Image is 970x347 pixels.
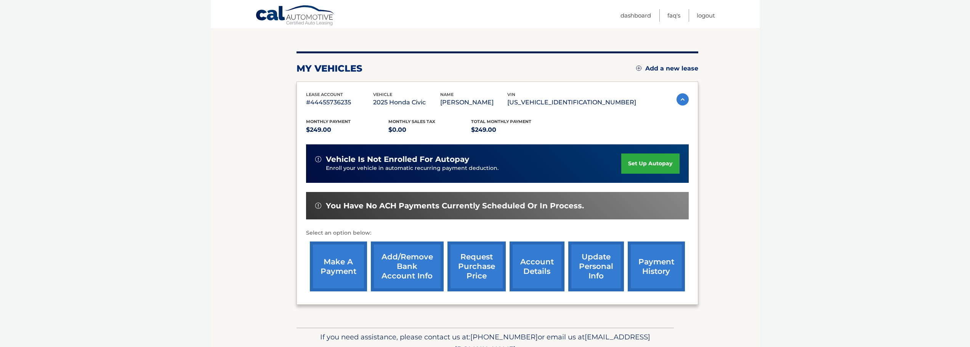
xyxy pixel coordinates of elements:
[628,241,685,291] a: payment history
[306,92,343,97] span: lease account
[315,156,321,162] img: alert-white.svg
[440,97,507,108] p: [PERSON_NAME]
[306,97,373,108] p: #44455736235
[568,241,624,291] a: update personal info
[255,5,335,27] a: Cal Automotive
[315,203,321,209] img: alert-white.svg
[297,63,362,74] h2: my vehicles
[326,164,622,173] p: Enroll your vehicle in automatic recurring payment deduction.
[507,97,636,108] p: [US_VEHICLE_IDENTIFICATION_NUMBER]
[306,229,689,238] p: Select an option below:
[388,125,471,135] p: $0.00
[470,333,538,341] span: [PHONE_NUMBER]
[621,154,679,174] a: set up autopay
[373,92,392,97] span: vehicle
[667,9,680,22] a: FAQ's
[697,9,715,22] a: Logout
[636,65,698,72] a: Add a new lease
[326,201,584,211] span: You have no ACH payments currently scheduled or in process.
[620,9,651,22] a: Dashboard
[677,93,689,106] img: accordion-active.svg
[371,241,444,291] a: Add/Remove bank account info
[471,119,531,124] span: Total Monthly Payment
[636,66,641,71] img: add.svg
[471,125,554,135] p: $249.00
[306,119,351,124] span: Monthly Payment
[507,92,515,97] span: vin
[447,241,506,291] a: request purchase price
[510,241,564,291] a: account details
[326,155,469,164] span: vehicle is not enrolled for autopay
[306,125,389,135] p: $249.00
[440,92,454,97] span: name
[373,97,440,108] p: 2025 Honda Civic
[388,119,435,124] span: Monthly sales Tax
[310,241,367,291] a: make a payment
